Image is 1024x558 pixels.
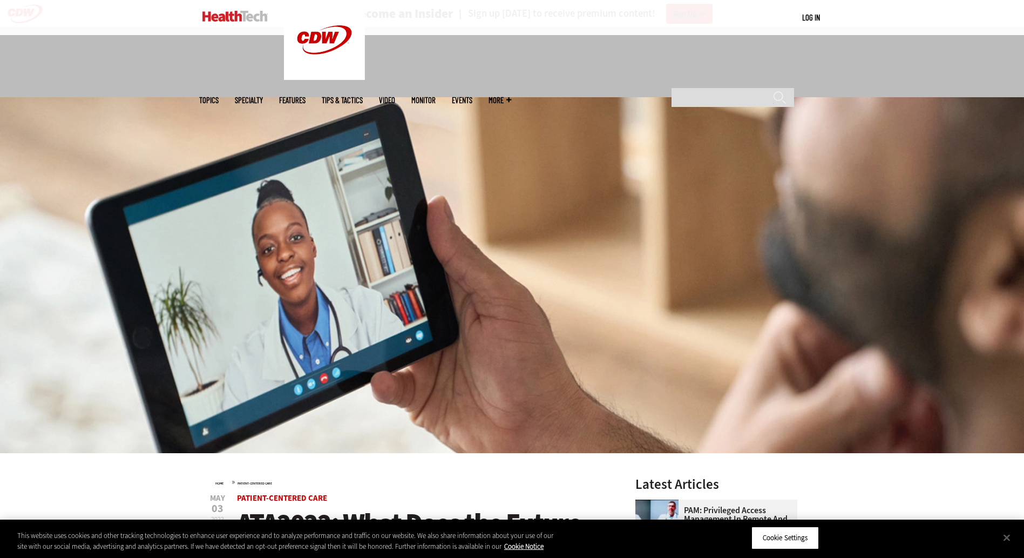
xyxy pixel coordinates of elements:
a: Log in [802,12,820,22]
a: Patient-Centered Care [238,481,272,486]
div: This website uses cookies and other tracking technologies to enhance user experience and to analy... [17,530,563,552]
img: remote call with care team [635,500,679,543]
span: 03 [210,503,225,514]
button: Cookie Settings [751,527,819,549]
h3: Latest Articles [635,478,797,491]
a: Tips & Tactics [322,96,363,104]
span: May [210,494,225,502]
a: More information about your privacy [504,542,544,551]
a: Video [379,96,395,104]
a: CDW [284,71,365,83]
div: User menu [802,12,820,23]
span: Topics [199,96,219,104]
a: Home [215,481,223,486]
a: MonITor [411,96,436,104]
a: Events [452,96,472,104]
span: More [489,96,511,104]
a: Features [279,96,306,104]
div: » [215,478,607,486]
a: remote call with care team [635,500,684,508]
span: 2022 [211,515,224,523]
button: Close [995,526,1019,549]
a: PAM: Privileged Access Management in Remote and Hybrid Healthcare Work [635,506,791,532]
a: Patient-Centered Care [237,493,327,503]
img: Home [202,11,268,22]
span: Specialty [235,96,263,104]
